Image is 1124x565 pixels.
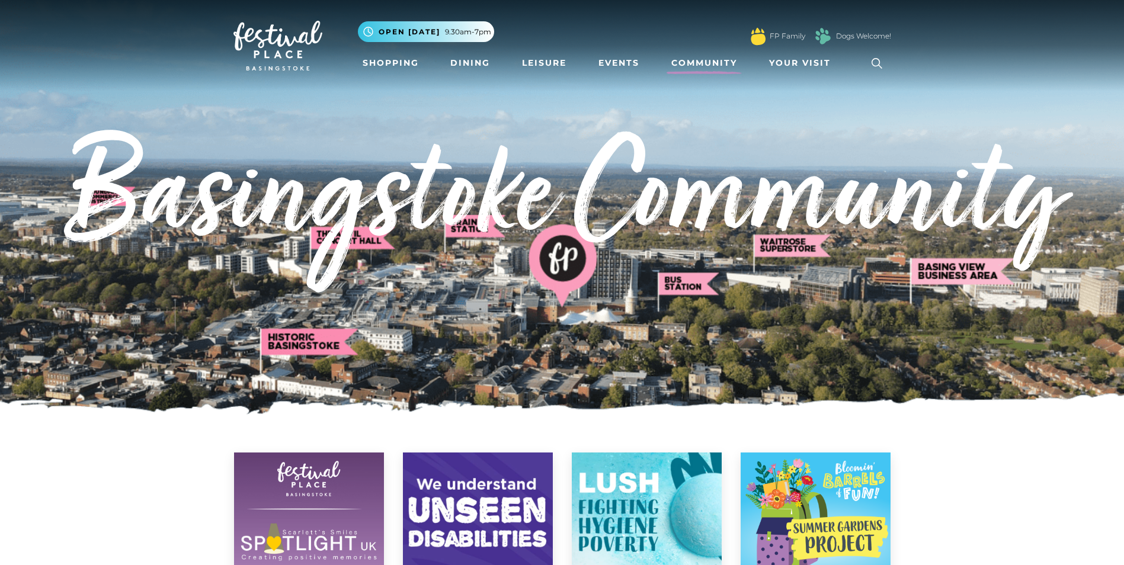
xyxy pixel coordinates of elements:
[594,52,644,74] a: Events
[233,21,322,70] img: Festival Place Logo
[446,52,495,74] a: Dining
[836,31,891,41] a: Dogs Welcome!
[379,27,440,37] span: Open [DATE]
[358,21,494,42] button: Open [DATE] 9.30am-7pm
[517,52,571,74] a: Leisure
[667,52,742,74] a: Community
[764,52,841,74] a: Your Visit
[358,52,424,74] a: Shopping
[445,27,491,37] span: 9.30am-7pm
[769,57,831,69] span: Your Visit
[770,31,805,41] a: FP Family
